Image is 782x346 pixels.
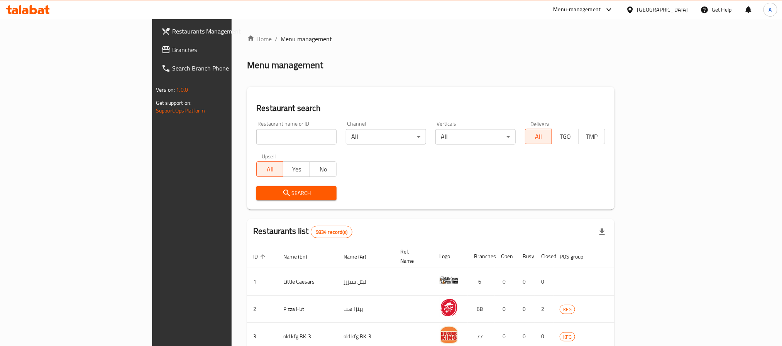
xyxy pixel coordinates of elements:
th: Busy [516,245,535,268]
span: Restaurants Management [172,27,276,36]
a: Support.OpsPlatform [156,106,205,116]
span: Version: [156,85,175,95]
span: POS group [560,252,593,261]
span: Yes [286,164,307,175]
span: Name (En) [283,252,317,261]
div: Export file [593,223,611,241]
th: Open [495,245,516,268]
button: TGO [552,129,579,144]
td: 0 [495,268,516,296]
span: KFG [560,305,575,314]
label: Delivery [530,121,550,126]
span: Get support on: [156,98,191,108]
th: Branches [468,245,495,268]
span: A [769,5,772,14]
div: Total records count [311,226,352,238]
a: Search Branch Phone [155,59,283,77]
th: Logo [433,245,468,268]
td: 0 [516,296,535,323]
img: Little Caesars [439,270,459,290]
td: ليتل سيزرز [337,268,394,296]
span: TMP [582,131,602,142]
span: Search [262,188,330,198]
button: All [525,129,552,144]
div: All [346,129,426,144]
td: Little Caesars [277,268,337,296]
button: TMP [578,129,605,144]
span: All [260,164,280,175]
a: Restaurants Management [155,22,283,40]
span: Menu management [281,34,332,44]
nav: breadcrumb [247,34,614,44]
td: 0 [495,296,516,323]
td: 6 [468,268,495,296]
button: All [256,161,283,177]
td: 2 [535,296,553,323]
span: KFG [560,333,575,341]
td: بيتزا هت [337,296,394,323]
label: Upsell [262,154,276,159]
img: Pizza Hut [439,298,459,317]
span: Branches [172,45,276,54]
span: 1.0.0 [176,85,188,95]
td: Pizza Hut [277,296,337,323]
td: 0 [535,268,553,296]
span: No [313,164,333,175]
td: 68 [468,296,495,323]
div: [GEOGRAPHIC_DATA] [637,5,688,14]
th: Closed [535,245,553,268]
div: All [435,129,516,144]
input: Search for restaurant name or ID.. [256,129,337,144]
h2: Restaurant search [256,102,605,114]
td: 0 [516,268,535,296]
img: old kfg BK-3 [439,325,459,344]
a: Branches [155,40,283,59]
h2: Restaurants list [253,225,352,238]
span: TGO [555,131,575,142]
button: Search [256,186,337,200]
span: All [528,131,549,142]
span: Name (Ar) [344,252,376,261]
div: Menu-management [553,5,601,14]
span: Search Branch Phone [172,64,276,73]
span: Ref. Name [400,247,424,265]
span: 9834 record(s) [311,228,352,236]
button: No [310,161,337,177]
span: ID [253,252,268,261]
button: Yes [283,161,310,177]
h2: Menu management [247,59,323,71]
